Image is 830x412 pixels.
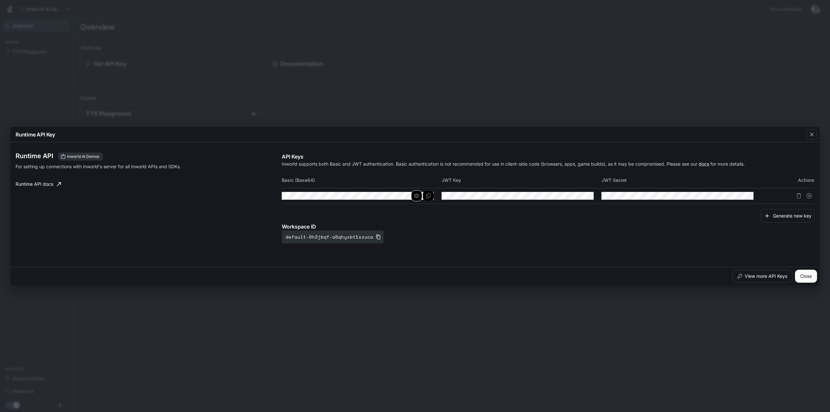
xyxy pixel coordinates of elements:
[804,191,814,201] button: Suspend API key
[58,153,103,160] div: These keys will apply to your current workspace only
[761,209,814,223] button: Generate new key
[699,161,709,167] a: docs
[65,154,102,159] span: Inworld AI Demos
[16,153,53,159] h3: Runtime API
[16,131,55,138] p: Runtime API Key
[601,172,761,188] th: JWT Secret
[442,172,601,188] th: JWT Key
[282,223,814,230] p: Workspace ID
[282,172,442,188] th: Basic (Base64)
[794,191,804,201] button: Delete API key
[423,190,434,201] button: Copy Basic (Base64)
[732,270,792,283] button: View more API Keys
[13,178,64,191] a: Runtime API docs
[282,230,384,243] button: default-0h3jbqf-a5qhyxbt1szuca
[282,153,814,160] p: API Keys
[16,163,211,170] p: For setting up connections with Inworld's server for all Inworld APIs and SDKs.
[282,160,814,167] p: Inworld supports both Basic and JWT authentication. Basic authentication is not recommended for u...
[761,172,814,188] th: Actions
[795,270,817,283] button: Close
